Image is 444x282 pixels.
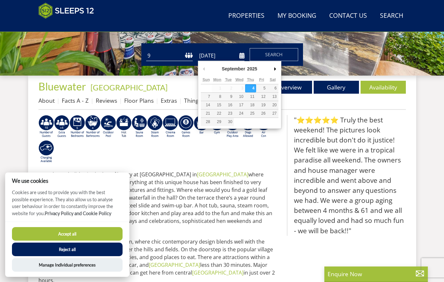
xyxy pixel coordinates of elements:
[192,269,244,276] a: [GEOGRAPHIC_DATA]
[221,64,246,74] div: September
[62,97,89,104] a: Facts A - Z
[234,93,245,101] button: 10
[287,115,406,236] blockquote: "⭐⭐⭐⭐⭐ Truly the best weekend! The pictures look incredible but don't do it justice! We felt like...
[247,78,254,82] abbr: Thursday
[163,115,178,138] img: AD_4nXd2nb48xR8nvNoM3_LDZbVoAMNMgnKOBj_-nFICa7dvV-HbinRJhgdpEvWfsaax6rIGtCJThxCG8XbQQypTL5jAHI8VF...
[246,64,258,74] div: 2025
[116,115,132,138] img: AD_4nXcpX5uDwed6-YChlrI2BYOgXwgg3aqYHOhRm0XfZB-YtQW2NrmeCr45vGAfVKUq4uWnc59ZmEsEzoF5o39EWARlT1ewO...
[250,48,298,61] button: Search
[212,101,223,109] button: 15
[184,97,219,104] a: Things To Do
[226,9,267,23] a: Properties
[201,118,212,126] button: 28
[223,101,234,109] button: 16
[149,261,200,268] a: [GEOGRAPHIC_DATA]
[38,115,54,138] img: AD_4nXdy80iSjCynZgp29lWvkpTILeclg8YjJKv1pVSnYy6pdgZMZw8lkwWT-Dwgqgr9zI5TRKmCwPr_y-uqUpPAofcrA2jOY...
[124,97,154,104] a: Floor Plans
[38,80,88,93] a: Bluewater
[101,115,116,138] img: AD_4nXdPSBEaVp0EOHgjd_SfoFIrFHWGUlnM1gBGEyPIIFTzO7ltJfOAwWr99H07jkNDymzSoP9drf0yfO4PGVIPQURrO1qZm...
[212,118,223,126] button: 29
[201,110,212,118] button: 21
[256,101,267,109] button: 19
[270,78,276,82] abbr: Saturday
[245,101,256,109] button: 18
[5,189,129,222] p: Cookies are used to provide you with the best possible experience. They also allow us to analyse ...
[91,83,168,92] a: [GEOGRAPHIC_DATA]
[259,78,264,82] abbr: Friday
[267,81,312,94] a: Overview
[201,64,207,74] button: Previous Month
[245,93,256,101] button: 11
[45,211,111,216] a: Privacy Policy and Cookie Policy
[202,78,210,82] abbr: Sunday
[267,93,278,101] button: 13
[96,97,117,104] a: Reviews
[38,3,94,19] img: Sleeps 12
[223,118,234,126] button: 30
[256,110,267,118] button: 26
[132,115,147,138] img: AD_4nXdjbGEeivCGLLmyT_JEP7bTfXsjgyLfnLszUAQeQ4RcokDYHVBt5R8-zTDbAVICNoGv1Dwc3nsbUb1qR6CAkrbZUeZBN...
[38,80,86,93] span: Bluewater
[275,9,319,23] a: My Booking
[256,93,267,101] button: 12
[267,84,278,92] button: 6
[256,84,267,92] button: 5
[245,110,256,118] button: 25
[88,83,168,92] span: -
[178,115,194,138] img: AD_4nXdrZMsjcYNLGsKuA84hRzvIbesVCpXJ0qqnwZoX5ch9Zjv73tWe4fnFRs2gJ9dSiUubhZXckSJX_mqrZBmYExREIfryF...
[265,51,283,57] span: Search
[38,171,282,233] p: Spend your holiday in the lap of luxury at [GEOGRAPHIC_DATA] in where there's snooze space for up...
[38,97,55,104] a: About
[198,50,244,61] input: Arrival Date
[235,78,244,82] abbr: Wednesday
[12,227,123,241] button: Accept all
[272,64,278,74] button: Next Month
[267,110,278,118] button: 27
[85,115,101,138] img: AD_4nXeeKAYjkuG3a2x-X3hFtWJ2Y0qYZCJFBdSEqgvIh7i01VfeXxaPOSZiIn67hladtl6xx588eK4H21RjCP8uLcDwdSe_I...
[377,9,406,23] a: Search
[328,270,425,278] p: Enquire Now
[197,171,248,178] a: [GEOGRAPHIC_DATA]
[35,23,103,28] iframe: Customer reviews powered by Trustpilot
[234,110,245,118] button: 24
[5,178,129,184] h2: We use cookies
[212,110,223,118] button: 22
[194,115,209,138] img: AD_4nXcD28i7jRPtnffojShAeSxwO1GDluIWQfdj7EdbV9HCbC4PnJXXNHsdbXgaJTXwrw7mtdFDc6E2-eEEQ6dq-IRlK6dg9...
[223,93,234,101] button: 9
[147,115,163,138] img: AD_4nXfh4yq7wy3TnR9nYbT7qSJSizMs9eua0Gz0e42tr9GU5ZWs1NGxqu2z1BhO7LKQmMaABcGcqPiKlouEgNjsmfGBWqxG-...
[213,78,222,82] abbr: Monday
[70,115,85,138] img: AD_4nXdbpp640i7IVFfqLTtqWv0Ghs4xmNECk-ef49VdV_vDwaVrQ5kQ5qbfts81iob6kJkelLjJ-SykKD7z1RllkDxiBG08n...
[201,93,212,101] button: 7
[38,140,54,163] img: AD_4nXcnT2OPG21WxYUhsl9q61n1KejP7Pk9ESVM9x9VetD-X_UXXoxAKaMRZGYNcSGiAsmGyKm0QlThER1osyFXNLmuYOVBV...
[225,78,232,82] abbr: Tuesday
[212,93,223,101] button: 8
[12,243,123,256] button: Reject all
[267,101,278,109] button: 20
[161,97,177,104] a: Extras
[245,84,256,92] button: 4
[361,81,406,94] a: Availability
[12,258,123,272] button: Manage Individual preferences
[327,9,370,23] a: Contact Us
[223,110,234,118] button: 23
[201,101,212,109] button: 14
[54,115,70,138] img: AD_4nXfP_KaKMqx0g0JgutHT0_zeYI8xfXvmwo0MsY3H4jkUzUYMTusOxEa3Skhnz4D7oQ6oXH13YSgM5tXXReEg6aaUXi7Eu...
[314,81,359,94] a: Gallery
[234,101,245,109] button: 17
